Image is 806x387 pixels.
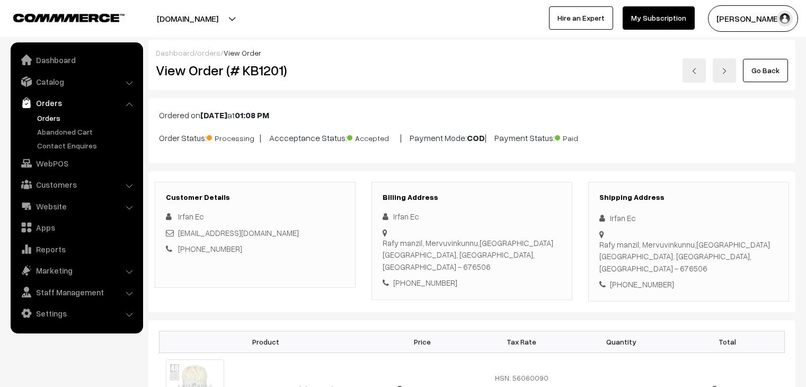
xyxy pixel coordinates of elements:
[777,11,793,27] img: user
[178,228,299,238] a: [EMAIL_ADDRESS][DOMAIN_NAME]
[156,47,788,58] div: / /
[599,239,778,275] div: Rafy manzil, Mervuvinkunnu,[GEOGRAPHIC_DATA] [GEOGRAPHIC_DATA], [GEOGRAPHIC_DATA], [GEOGRAPHIC_DA...
[160,331,373,353] th: Product
[383,210,561,223] div: Irfan Ec
[13,240,139,259] a: Reports
[13,197,139,216] a: Website
[571,331,671,353] th: Quantity
[373,331,472,353] th: Price
[156,48,194,57] a: Dashboard
[13,93,139,112] a: Orders
[34,140,139,151] a: Contact Enquires
[13,14,125,22] img: COMMMERCE
[721,68,728,74] img: right-arrow.png
[156,62,356,78] h2: View Order (# KB1201)
[467,133,485,143] b: COD
[472,331,571,353] th: Tax Rate
[743,59,788,82] a: Go Back
[224,48,261,57] span: View Order
[13,283,139,302] a: Staff Management
[178,244,242,253] a: [PHONE_NUMBER]
[166,193,344,202] h3: Customer Details
[207,130,260,144] span: Processing
[691,68,697,74] img: left-arrow.png
[13,50,139,69] a: Dashboard
[159,109,785,121] p: Ordered on at
[13,175,139,194] a: Customers
[13,72,139,91] a: Catalog
[13,154,139,173] a: WebPOS
[549,6,613,30] a: Hire an Expert
[34,112,139,124] a: Orders
[120,5,255,32] button: [DOMAIN_NAME]
[200,110,227,120] b: [DATE]
[13,11,106,23] a: COMMMERCE
[671,331,785,353] th: Total
[235,110,269,120] b: 01:08 PM
[623,6,695,30] a: My Subscription
[347,130,400,144] span: Accepted
[13,218,139,237] a: Apps
[383,193,561,202] h3: Billing Address
[197,48,220,57] a: orders
[13,261,139,280] a: Marketing
[599,193,778,202] h3: Shipping Address
[555,130,608,144] span: Paid
[383,237,561,273] div: Rafy manzil, Mervuvinkunnu,[GEOGRAPHIC_DATA] [GEOGRAPHIC_DATA], [GEOGRAPHIC_DATA], [GEOGRAPHIC_DA...
[383,277,561,289] div: [PHONE_NUMBER]
[13,304,139,323] a: Settings
[159,130,785,144] p: Order Status: | Accceptance Status: | Payment Mode: | Payment Status:
[178,212,204,221] span: Irfan Ec
[599,212,778,224] div: Irfan Ec
[708,5,798,32] button: [PERSON_NAME]…
[599,278,778,291] div: [PHONE_NUMBER]
[34,126,139,137] a: Abandoned Cart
